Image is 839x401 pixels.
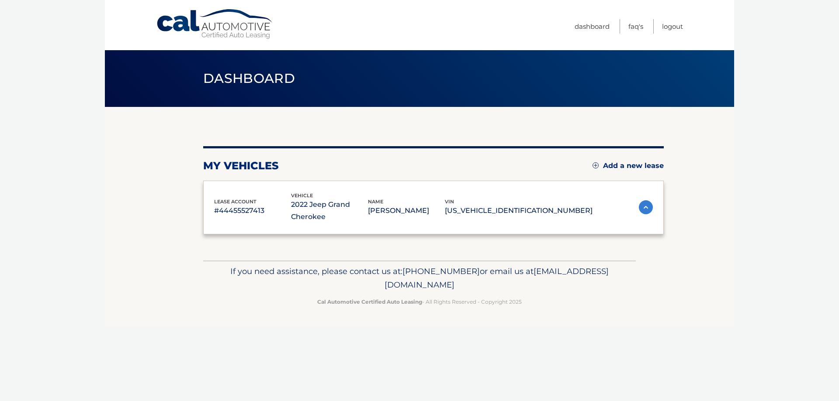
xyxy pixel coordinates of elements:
[445,199,454,205] span: vin
[368,199,383,205] span: name
[593,162,599,168] img: add.svg
[628,19,643,34] a: FAQ's
[214,205,291,217] p: #44455527413
[156,9,274,40] a: Cal Automotive
[639,200,653,214] img: accordion-active.svg
[214,199,257,205] span: lease account
[445,205,593,217] p: [US_VEHICLE_IDENTIFICATION_NUMBER]
[203,159,279,172] h2: my vehicles
[575,19,610,34] a: Dashboard
[317,298,422,305] strong: Cal Automotive Certified Auto Leasing
[203,70,295,86] span: Dashboard
[209,264,630,292] p: If you need assistance, please contact us at: or email us at
[291,192,313,199] span: vehicle
[291,199,368,223] p: 2022 Jeep Grand Cherokee
[402,266,480,276] span: [PHONE_NUMBER]
[593,161,664,170] a: Add a new lease
[209,297,630,306] p: - All Rights Reserved - Copyright 2025
[368,205,445,217] p: [PERSON_NAME]
[662,19,683,34] a: Logout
